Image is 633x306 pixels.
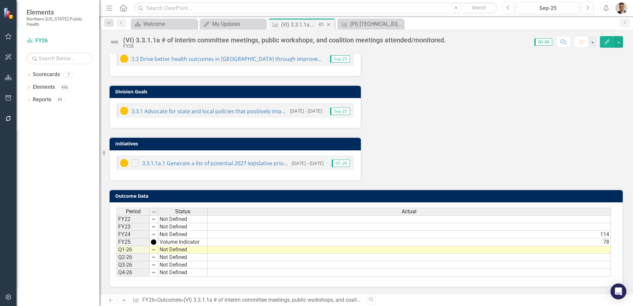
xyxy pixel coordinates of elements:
span: Sep-25 [330,108,350,115]
div: » » [133,296,361,304]
a: 3.3.1 Advocate for state and local policies that positively impact public health using a "health ... [131,108,426,115]
td: FY23 [117,223,150,231]
a: Welcome [132,20,195,28]
h3: Division Goals [115,89,358,94]
h3: Outcome Data [115,193,619,198]
td: Not Defined [158,223,208,231]
img: ClearPoint Strategy [3,7,15,19]
img: 8DAGhfEEPCf229AAAAAElFTkSuQmCC [151,262,156,268]
a: My Updates [201,20,264,28]
div: 496 [58,84,71,90]
td: FY22 [117,215,150,223]
td: Q1-26 [117,246,150,254]
h3: Initiatives [115,141,358,146]
td: Volume Indicator [158,238,208,246]
img: 8DAGhfEEPCf229AAAAAElFTkSuQmCC [151,270,156,275]
img: 8DAGhfEEPCf229AAAAAElFTkSuQmCC [151,217,156,222]
a: Outcomes [157,297,181,303]
td: 78 [208,238,611,246]
div: (VI) 3.3.1.1a # of interim committee meetings, public workshops, and coalition meetings attended/... [281,21,316,29]
img: Not Defined [109,37,120,47]
div: (PI) [TECHNICAL_ID] Explore sustainable funding for public health by attending State working grou... [350,20,402,28]
td: Q3-26 [117,261,150,269]
td: FY25 [117,238,150,246]
input: Search Below... [26,53,93,64]
a: 3.3 Drive better health outcomes in [GEOGRAPHIC_DATA] through improved public health systems and ... [131,55,409,63]
td: FY24 [117,231,150,238]
button: Sep-25 [516,2,580,14]
td: Not Defined [158,261,208,269]
div: 7 [63,72,74,77]
small: [DATE] - [DATE] [292,160,323,166]
a: Scorecards [33,71,60,78]
td: 114 [208,231,611,238]
img: In Progress [120,159,128,167]
td: Q4-26 [117,269,150,277]
div: Open Intercom Messenger [610,283,626,299]
a: Reports [33,96,51,104]
td: Not Defined [158,269,208,277]
a: (PI) [TECHNICAL_ID] Explore sustainable funding for public health by attending State working grou... [339,20,402,28]
a: 3.3.1.1a.1 Generate a list of potential 2027 legislative priorities. [142,160,298,167]
div: FY26 [123,44,446,49]
a: Elements [33,83,55,91]
img: wGx2qEnQ2cMDAAAAABJRU5ErkJggg== [151,239,156,245]
img: Mike Escobar [615,2,627,14]
img: In Progress [120,55,128,63]
img: 8DAGhfEEPCf229AAAAAElFTkSuQmCC [151,247,156,252]
a: FY26 [142,297,155,303]
a: FY26 [26,37,93,45]
div: (VI) 3.3.1.1a # of interim committee meetings, public workshops, and coalition meetings attended/... [123,36,446,44]
img: 8DAGhfEEPCf229AAAAAElFTkSuQmCC [151,232,156,237]
small: [DATE] - [DATE] [290,108,322,114]
div: (VI) 3.3.1.1a # of interim committee meetings, public workshops, and coalition meetings attended/... [184,297,438,303]
td: Q2-26 [117,254,150,261]
div: Sep-25 [519,4,577,12]
span: Actual [402,209,416,215]
input: Search ClearPoint... [134,2,497,14]
img: In Progress [120,107,128,115]
img: 8DAGhfEEPCf229AAAAAElFTkSuQmCC [151,255,156,260]
img: 8DAGhfEEPCf229AAAAAElFTkSuQmCC [151,209,157,215]
button: Search [463,3,496,13]
td: Not Defined [158,231,208,238]
span: Period [126,209,141,215]
td: Not Defined [158,215,208,223]
td: Not Defined [158,254,208,261]
span: Q1-26 [534,38,552,46]
span: Q1-26 [332,160,350,167]
td: Not Defined [158,246,208,254]
span: Elements [26,8,93,16]
small: Northern [US_STATE] Public Health [26,16,93,27]
div: 69 [55,97,65,103]
div: My Updates [212,20,264,28]
span: Status [175,209,190,215]
span: Search [472,5,486,10]
img: 8DAGhfEEPCf229AAAAAElFTkSuQmCC [151,224,156,229]
div: Welcome [143,20,195,28]
span: Sep-25 [330,55,350,63]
